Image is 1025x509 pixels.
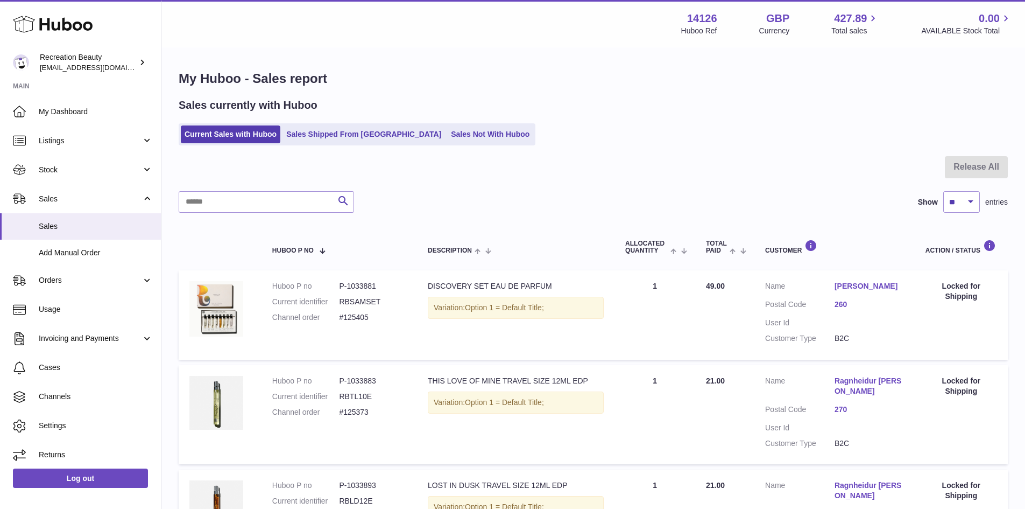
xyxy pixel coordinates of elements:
[39,421,153,431] span: Settings
[706,481,725,490] span: 21.00
[339,496,406,506] dd: RBLD12E
[39,333,142,344] span: Invoicing and Payments
[272,281,340,291] dt: Huboo P no
[765,299,835,312] dt: Postal Code
[179,98,317,113] h2: Sales currently with Huboo
[272,407,340,417] dt: Channel order
[428,297,604,319] div: Variation:
[39,450,153,460] span: Returns
[921,26,1012,36] span: AVAILABLE Stock Total
[447,125,533,143] a: Sales Not With Huboo
[272,392,340,402] dt: Current identifier
[39,165,142,175] span: Stock
[925,281,997,302] div: Locked for Shipping
[985,197,1008,207] span: entries
[765,281,835,294] dt: Name
[765,423,835,433] dt: User Id
[272,496,340,506] dt: Current identifier
[428,392,604,414] div: Variation:
[272,247,314,254] span: Huboo P no
[428,281,604,291] div: DISCOVERY SET EAU DE PARFUM
[39,136,142,146] span: Listings
[765,480,835,504] dt: Name
[339,281,406,291] dd: P-1033881
[40,63,158,72] span: [EMAIL_ADDRESS][DOMAIN_NAME]
[39,194,142,204] span: Sales
[39,275,142,285] span: Orders
[39,362,153,373] span: Cases
[925,480,997,501] div: Locked for Shipping
[765,376,835,399] dt: Name
[831,11,879,36] a: 427.89 Total sales
[465,398,544,407] span: Option 1 = Default Title;
[272,376,340,386] dt: Huboo P no
[282,125,445,143] a: Sales Shipped From [GEOGRAPHIC_DATA]
[272,312,340,323] dt: Channel order
[835,405,904,415] a: 270
[13,469,148,488] a: Log out
[687,11,717,26] strong: 14126
[835,480,904,501] a: Ragnheidur [PERSON_NAME]
[428,480,604,491] div: LOST IN DUSK TRAVEL SIZE 12ML EDP
[39,304,153,315] span: Usage
[835,281,904,291] a: [PERSON_NAME]
[835,299,904,310] a: 260
[465,303,544,312] span: Option 1 = Default Title;
[921,11,1012,36] a: 0.00 AVAILABLE Stock Total
[339,407,406,417] dd: #125373
[765,240,904,254] div: Customer
[706,282,725,290] span: 49.00
[834,11,867,26] span: 427.89
[706,376,725,385] span: 21.00
[39,107,153,117] span: My Dashboard
[835,438,904,449] dd: B2C
[189,281,243,337] img: ANWD_12ML.jpg
[835,376,904,396] a: Ragnheidur [PERSON_NAME]
[189,376,243,430] img: TLOM-Bottle.jpg
[339,312,406,323] dd: #125405
[339,376,406,386] dd: P-1033883
[40,52,137,73] div: Recreation Beauty
[614,365,695,464] td: 1
[39,221,153,232] span: Sales
[39,392,153,402] span: Channels
[706,240,727,254] span: Total paid
[925,376,997,396] div: Locked for Shipping
[339,480,406,491] dd: P-1033893
[179,70,1008,87] h1: My Huboo - Sales report
[979,11,1000,26] span: 0.00
[428,247,472,254] span: Description
[918,197,938,207] label: Show
[765,438,835,449] dt: Customer Type
[339,392,406,402] dd: RBTL10E
[13,54,29,71] img: internalAdmin-14126@internal.huboo.com
[831,26,879,36] span: Total sales
[614,270,695,360] td: 1
[925,240,997,254] div: Action / Status
[835,333,904,344] dd: B2C
[759,26,790,36] div: Currency
[339,297,406,307] dd: RBSAMSET
[765,405,835,417] dt: Postal Code
[39,248,153,258] span: Add Manual Order
[766,11,789,26] strong: GBP
[181,125,280,143] a: Current Sales with Huboo
[625,240,668,254] span: ALLOCATED Quantity
[272,480,340,491] dt: Huboo P no
[765,318,835,328] dt: User Id
[765,333,835,344] dt: Customer Type
[272,297,340,307] dt: Current identifier
[428,376,604,386] div: THIS LOVE OF MINE TRAVEL SIZE 12ML EDP
[681,26,717,36] div: Huboo Ref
